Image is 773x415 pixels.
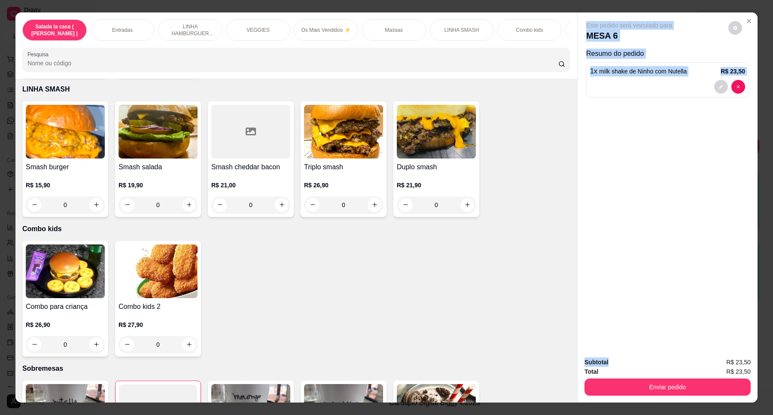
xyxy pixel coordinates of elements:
img: product-image [397,105,476,159]
button: decrease-product-quantity [714,80,728,94]
img: product-image [26,244,105,298]
p: R$ 26,90 [26,320,105,329]
span: R$ 23,50 [726,367,751,376]
button: decrease-product-quantity [27,338,41,351]
p: LINHA SMASH [22,84,570,95]
button: decrease-product-quantity [120,198,134,212]
h4: Combo kids 2 [119,302,198,312]
p: LINHA SMASH [444,27,479,34]
p: Salada la casa ( [PERSON_NAME] ) [30,23,79,37]
p: Combo kids [516,27,543,34]
h4: Smash cheddar bacon [211,162,290,172]
p: Entradas [112,27,133,34]
button: decrease-product-quantity [213,198,227,212]
h4: Triplo smash [304,162,383,172]
button: decrease-product-quantity [27,198,41,212]
button: increase-product-quantity [275,198,289,212]
button: increase-product-quantity [368,198,381,212]
span: milk shake de Ninho com Nutella [599,68,687,75]
h4: Smash burger [26,162,105,172]
p: R$ 21,90 [397,181,476,189]
p: Sobremesas [22,363,570,374]
span: R$ 23,50 [726,357,751,367]
button: increase-product-quantity [89,198,103,212]
p: R$ 15,90 [26,181,105,189]
p: VEGGIES [247,27,270,34]
strong: Total [584,368,598,375]
p: LINHA HAMBÚRGUER ANGUS [165,23,215,37]
label: Pesquisa [27,51,52,58]
h4: Combo para criança [26,302,105,312]
p: Massas [385,27,402,34]
button: increase-product-quantity [182,198,196,212]
h4: Smash salada [119,162,198,172]
img: product-image [304,105,383,159]
button: decrease-product-quantity [731,80,745,94]
button: decrease-product-quantity [399,198,412,212]
p: Os Mais Vendidos ⚡️ [301,27,350,34]
img: product-image [26,105,105,159]
button: decrease-product-quantity [728,21,742,35]
p: MESA 6 [586,30,672,42]
button: Close [742,14,756,28]
p: Este pedido será vinculado para [586,21,672,30]
button: decrease-product-quantity [120,338,134,351]
p: R$ 23,50 [721,67,745,76]
p: R$ 27,90 [119,320,198,329]
img: product-image [119,105,198,159]
button: increase-product-quantity [460,198,474,212]
p: R$ 26,90 [304,181,383,189]
button: increase-product-quantity [89,338,103,351]
p: Resumo do pedido [586,49,749,59]
button: increase-product-quantity [182,338,196,351]
input: Pesquisa [27,59,558,67]
p: 1 x [590,66,687,76]
p: Combo kids [22,224,570,234]
p: R$ 21,00 [211,181,290,189]
img: product-image [119,244,198,298]
p: R$ 19,90 [119,181,198,189]
h4: Duplo smash [397,162,476,172]
button: Enviar pedido [584,378,751,396]
button: decrease-product-quantity [306,198,320,212]
strong: Subtotal [584,359,609,366]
